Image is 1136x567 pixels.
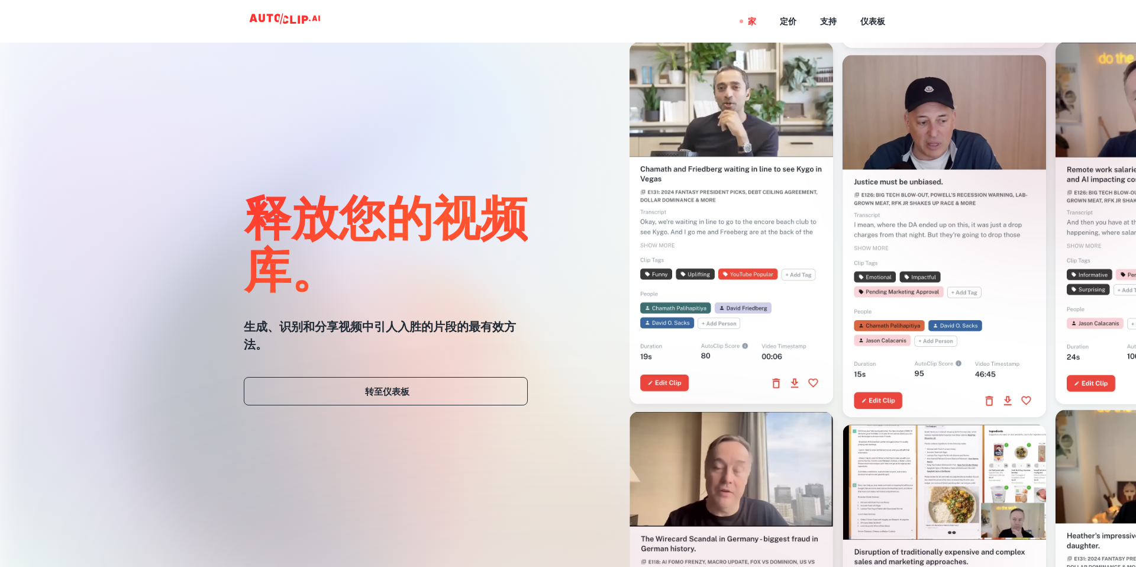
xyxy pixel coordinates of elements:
font: 定价 [780,17,796,27]
font: 转至仪表板 [365,386,409,397]
font: 支持 [820,17,837,27]
a: 转至仪表板 [244,377,528,405]
font: 生成、识别和分享视频中引人入胜的片段的最有效方法。 [244,320,516,352]
font: 释放您的视频库。 [244,188,528,297]
font: 家 [748,17,756,27]
font: 仪表板 [860,17,885,27]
